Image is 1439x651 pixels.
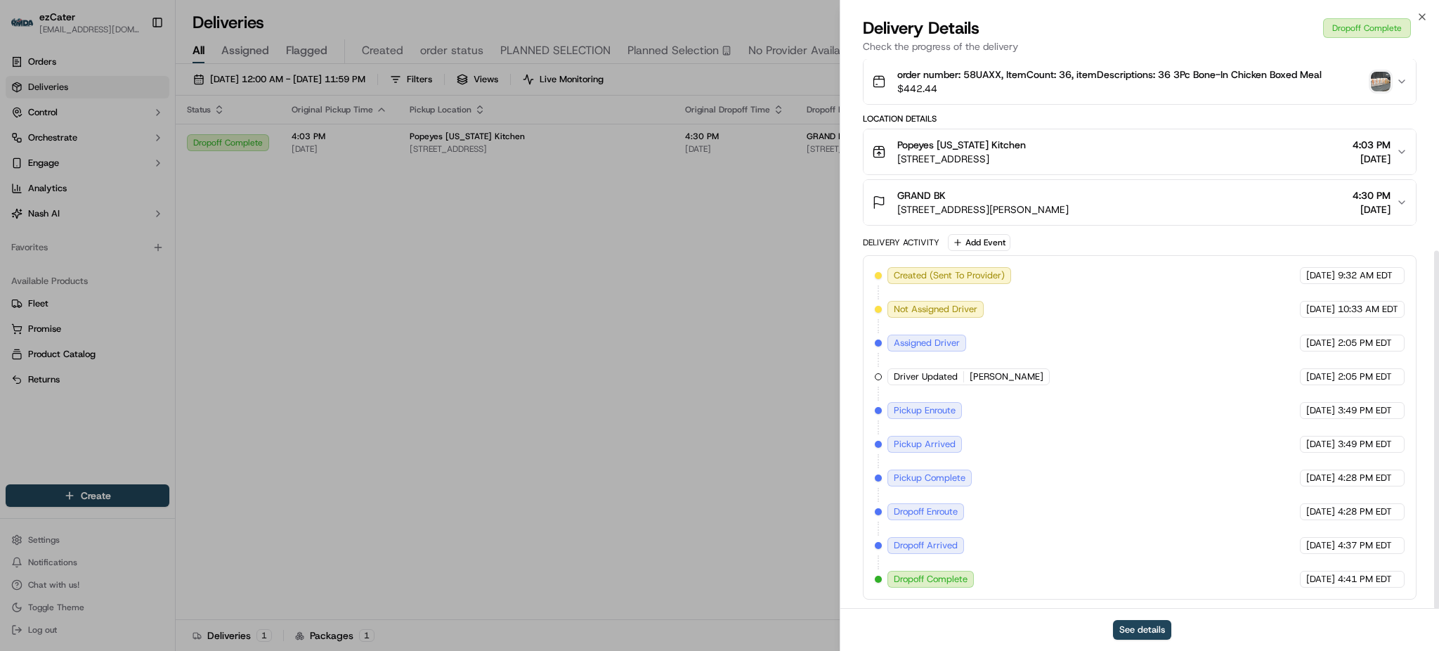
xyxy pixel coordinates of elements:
[863,113,1417,124] div: Location Details
[8,198,113,224] a: 📗Knowledge Base
[1113,620,1171,640] button: See details
[894,472,965,484] span: Pickup Complete
[1353,188,1391,202] span: 4:30 PM
[863,237,939,248] div: Delivery Activity
[894,505,958,518] span: Dropoff Enroute
[897,138,1026,152] span: Popeyes [US_STATE] Kitchen
[894,438,956,451] span: Pickup Arrived
[863,39,1417,53] p: Check the progress of the delivery
[1306,505,1335,518] span: [DATE]
[1306,539,1335,552] span: [DATE]
[14,205,25,217] div: 📗
[1306,370,1335,383] span: [DATE]
[948,234,1010,251] button: Add Event
[1353,138,1391,152] span: 4:03 PM
[863,17,979,39] span: Delivery Details
[864,129,1416,174] button: Popeyes [US_STATE] Kitchen[STREET_ADDRESS]4:03 PM[DATE]
[864,59,1416,104] button: order number: 58UAXX, ItemCount: 36, itemDescriptions: 36 3Pc Bone-In Chicken Boxed Meal$442.44ph...
[1338,472,1392,484] span: 4:28 PM EDT
[1371,72,1391,91] img: photo_proof_of_delivery image
[897,188,946,202] span: GRAND BK
[28,204,108,218] span: Knowledge Base
[1338,303,1398,316] span: 10:33 AM EDT
[1338,337,1392,349] span: 2:05 PM EDT
[897,67,1322,82] span: order number: 58UAXX, ItemCount: 36, itemDescriptions: 36 3Pc Bone-In Chicken Boxed Meal
[14,14,42,42] img: Nash
[1353,202,1391,217] span: [DATE]
[1338,438,1392,451] span: 3:49 PM EDT
[1353,152,1391,166] span: [DATE]
[1338,573,1392,586] span: 4:41 PM EDT
[1306,472,1335,484] span: [DATE]
[1338,370,1392,383] span: 2:05 PM EDT
[14,134,39,160] img: 1736555255976-a54dd68f-1ca7-489b-9aae-adbdc363a1c4
[239,138,256,155] button: Start new chat
[1306,337,1335,349] span: [DATE]
[894,370,958,383] span: Driver Updated
[894,269,1005,282] span: Created (Sent To Provider)
[113,198,231,224] a: 💻API Documentation
[894,337,960,349] span: Assigned Driver
[119,205,130,217] div: 💻
[894,404,956,417] span: Pickup Enroute
[894,573,968,586] span: Dropoff Complete
[1338,269,1393,282] span: 9:32 AM EDT
[970,370,1043,383] span: [PERSON_NAME]
[1306,404,1335,417] span: [DATE]
[1338,539,1392,552] span: 4:37 PM EDT
[140,238,170,249] span: Pylon
[1338,505,1392,518] span: 4:28 PM EDT
[1306,573,1335,586] span: [DATE]
[1306,438,1335,451] span: [DATE]
[48,134,230,148] div: Start new chat
[1306,303,1335,316] span: [DATE]
[48,148,178,160] div: We're available if you need us!
[37,91,253,105] input: Got a question? Start typing here...
[897,152,1026,166] span: [STREET_ADDRESS]
[864,180,1416,225] button: GRAND BK[STREET_ADDRESS][PERSON_NAME]4:30 PM[DATE]
[99,238,170,249] a: Powered byPylon
[14,56,256,79] p: Welcome 👋
[1306,269,1335,282] span: [DATE]
[1338,404,1392,417] span: 3:49 PM EDT
[894,539,958,552] span: Dropoff Arrived
[897,82,1322,96] span: $442.44
[897,202,1069,217] span: [STREET_ADDRESS][PERSON_NAME]
[894,303,977,316] span: Not Assigned Driver
[133,204,226,218] span: API Documentation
